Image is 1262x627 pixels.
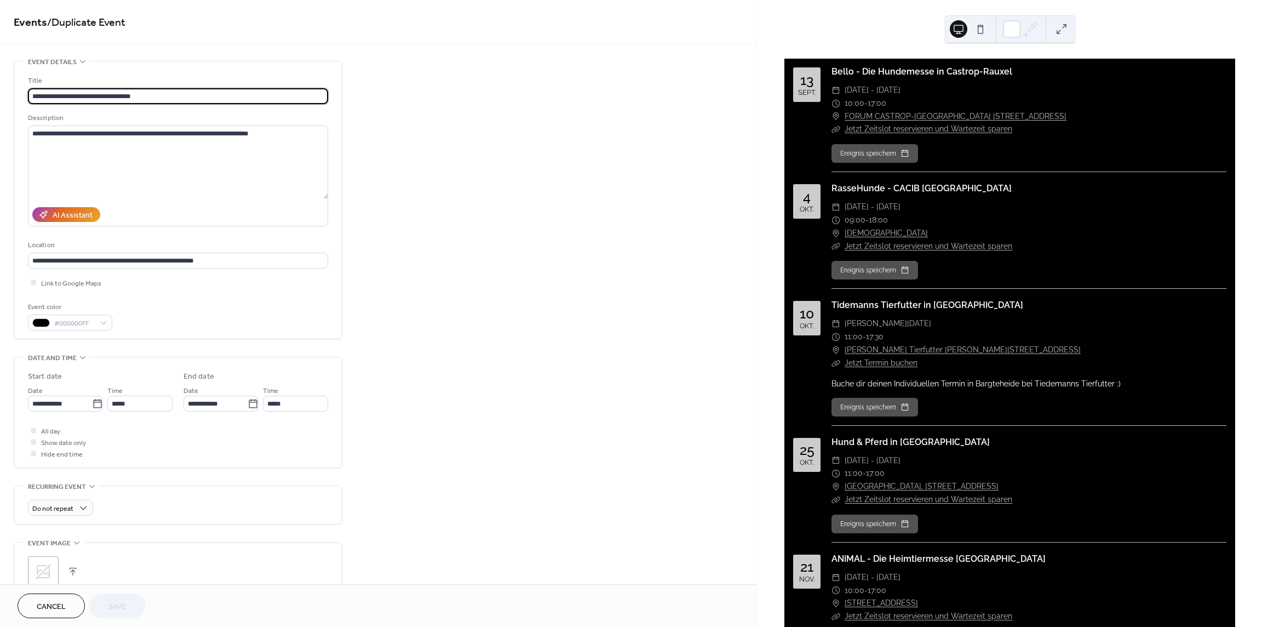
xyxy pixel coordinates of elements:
div: ​ [831,97,840,110]
div: ​ [831,110,840,123]
div: Buche dir deinen Individuellen Termin in Bargteheide bei Tiedemanns Tierfutter :) [831,378,1226,390]
span: [DATE] - [DATE] [845,571,900,584]
div: ​ [831,571,840,584]
span: Link to Google Maps [41,278,101,289]
span: - [863,330,866,344]
span: [DATE] - [DATE] [845,201,900,214]
span: 18:00 [869,214,888,227]
div: ​ [831,84,840,97]
span: All day [41,426,60,437]
span: / Duplicate Event [47,12,125,33]
span: Show date only [41,437,86,449]
span: Time [107,385,123,397]
span: - [863,467,866,480]
span: Date [183,385,198,397]
a: Events [14,12,47,33]
div: ​ [831,357,840,370]
div: ​ [831,201,840,214]
div: ​ [831,227,840,240]
div: Okt. [800,206,814,213]
div: ​ [831,584,840,597]
span: Time [263,385,278,397]
div: 25 [800,443,814,457]
a: Tidemanns Tierfutter in [GEOGRAPHIC_DATA] [831,300,1023,310]
a: Jetzt Zeitslot reservieren und Wartezeit sparen [845,495,1012,504]
div: ​ [831,480,840,493]
div: Event color [28,301,110,313]
a: [PERSON_NAME] Tierfutter [PERSON_NAME][STREET_ADDRESS] [845,344,1081,357]
span: Date [28,385,43,397]
span: Event image [28,538,71,549]
a: Bello - Die Hundemesse in Castrop-Rauxel [831,66,1012,77]
span: [DATE] - [DATE] [845,84,900,97]
div: Okt. [800,323,814,330]
div: ​ [831,610,840,623]
span: - [864,584,868,597]
div: End date [183,371,214,383]
div: Location [28,240,326,251]
span: 17:00 [866,467,885,480]
a: [STREET_ADDRESS] [845,597,918,610]
div: Start date [28,371,62,383]
span: 11:00 [845,467,863,480]
span: [PERSON_NAME][DATE] [845,317,931,330]
button: Ereignis speichern [831,515,918,533]
span: Hide end time [41,449,83,460]
a: Jetzt Zeitslot reservieren und Wartezeit sparen [845,612,1012,620]
div: ​ [831,597,840,610]
div: Sept. [798,89,816,96]
button: AI Assistant [32,207,100,222]
div: 13 [800,73,814,87]
span: [DATE] - [DATE] [845,454,900,468]
a: ANIMAL - Die Heimtiermesse [GEOGRAPHIC_DATA] [831,554,1046,564]
span: #000000FF [54,318,95,329]
div: ​ [831,344,840,357]
div: ​ [831,467,840,480]
span: 11:00 [845,330,863,344]
a: FORUM CASTROP-[GEOGRAPHIC_DATA] [STREET_ADDRESS] [845,110,1066,123]
button: Cancel [18,594,85,618]
span: Event details [28,56,77,68]
div: 4 [803,190,811,204]
a: Hund & Pferd in [GEOGRAPHIC_DATA] [831,437,990,447]
div: Okt. [800,459,814,466]
div: ​ [831,240,840,253]
span: Do not repeat [32,503,73,515]
a: Jetzt Zeitslot reservieren und Wartezeit sparen [845,242,1012,250]
div: ​ [831,123,840,136]
div: ​ [831,214,840,227]
a: [DEMOGRAPHIC_DATA] [845,227,928,240]
div: Title [28,75,326,87]
span: 17:00 [868,97,886,110]
div: 10 [800,307,814,321]
span: 10:00 [845,584,864,597]
div: Description [28,112,326,124]
div: ; [28,556,59,587]
a: Jetzt Zeitslot reservieren und Wartezeit sparen [845,124,1012,133]
button: Ereignis speichern [831,261,918,280]
a: RasseHunde - CACIB [GEOGRAPHIC_DATA] [831,183,1012,193]
span: - [865,214,869,227]
button: Ereignis speichern [831,144,918,163]
span: 17:00 [868,584,886,597]
button: Ereignis speichern [831,398,918,417]
div: 21 [800,560,813,574]
span: Date and time [28,352,77,364]
div: ​ [831,493,840,506]
span: Cancel [37,601,66,613]
div: ​ [831,330,840,344]
span: 17:30 [866,330,884,344]
div: Nov. [799,576,814,583]
a: Jetzt Termin buchen [845,358,917,367]
a: [GEOGRAPHIC_DATA], [STREET_ADDRESS] [845,480,999,493]
span: 10:00 [845,97,864,110]
span: Recurring event [28,481,86,493]
div: ​ [831,317,840,330]
span: 09:00 [845,214,865,227]
div: AI Assistant [53,210,93,221]
span: - [864,97,868,110]
div: ​ [831,454,840,468]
